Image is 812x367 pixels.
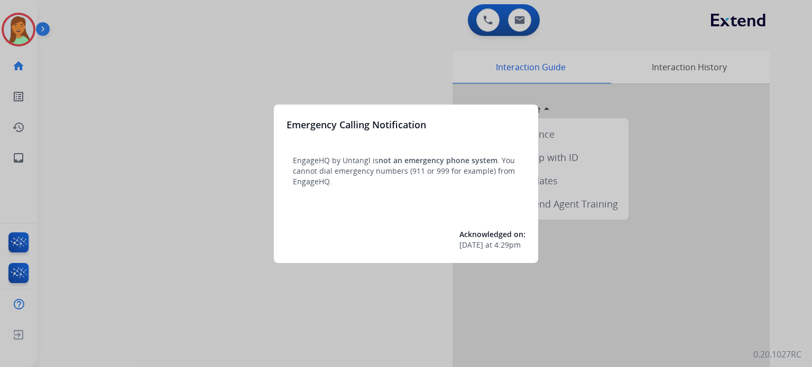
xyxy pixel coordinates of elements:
span: Acknowledged on: [459,229,525,239]
p: EngageHQ by Untangl is . You cannot dial emergency numbers (911 or 999 for example) from EngageHQ. [293,155,519,187]
div: at [459,240,525,250]
h3: Emergency Calling Notification [287,117,426,132]
span: [DATE] [459,240,483,250]
p: 0.20.1027RC [753,348,801,361]
span: 4:29pm [494,240,521,250]
span: not an emergency phone system [379,155,497,165]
